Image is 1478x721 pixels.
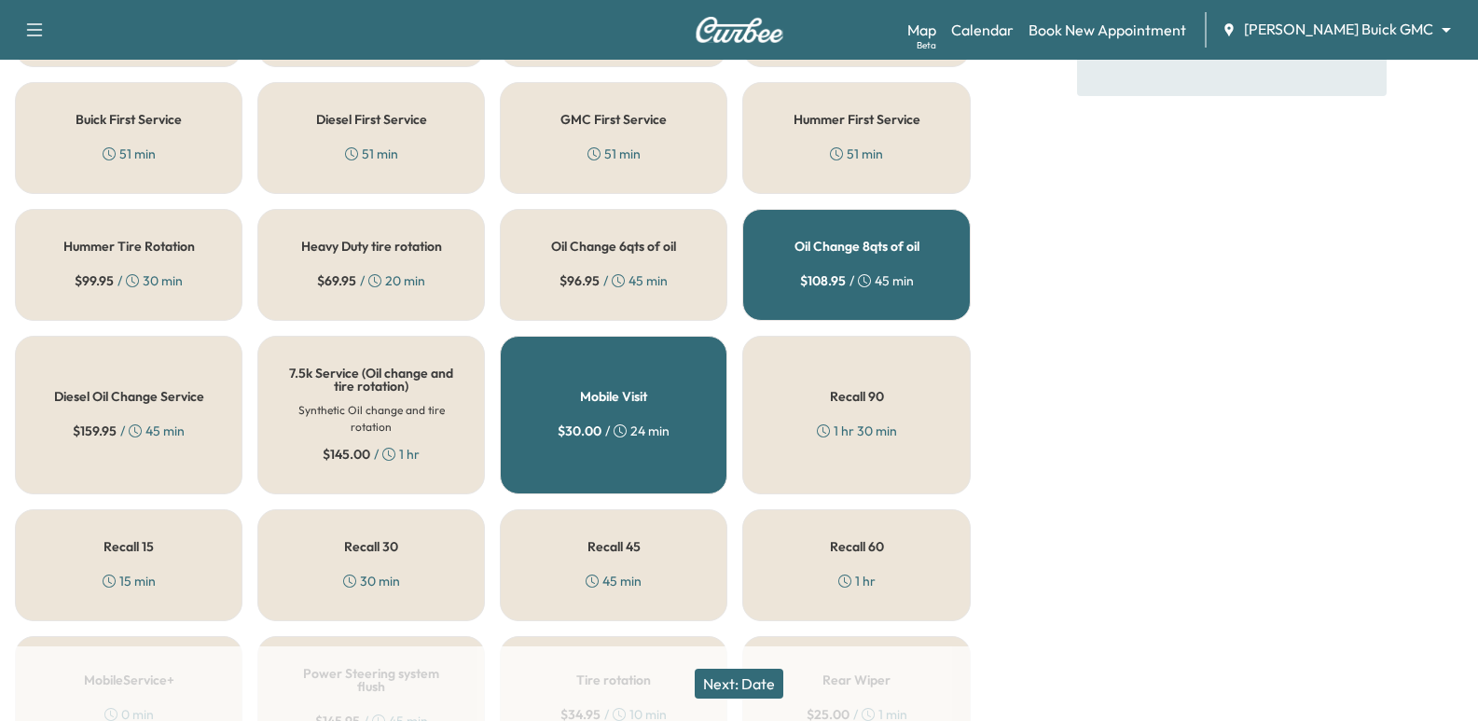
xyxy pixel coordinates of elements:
[560,113,667,126] h5: GMC First Service
[830,145,883,163] div: 51 min
[907,19,936,41] a: MapBeta
[917,38,936,52] div: Beta
[800,271,846,290] span: $ 108.95
[695,17,784,43] img: Curbee Logo
[830,540,884,553] h5: Recall 60
[817,422,897,440] div: 1 hr 30 min
[794,240,919,253] h5: Oil Change 8qts of oil
[1244,19,1433,40] span: [PERSON_NAME] Buick GMC
[343,572,400,590] div: 30 min
[951,19,1014,41] a: Calendar
[551,240,676,253] h5: Oil Change 6qts of oil
[288,402,454,436] h6: Synthetic Oil change and tire rotation
[558,422,670,440] div: / 24 min
[345,145,398,163] div: 51 min
[580,390,647,403] h5: Mobile Visit
[1029,19,1186,41] a: Book New Appointment
[559,271,600,290] span: $ 96.95
[559,271,668,290] div: / 45 min
[587,540,641,553] h5: Recall 45
[54,390,204,403] h5: Diesel Oil Change Service
[103,145,156,163] div: 51 min
[695,669,783,699] button: Next: Date
[830,390,884,403] h5: Recall 90
[344,540,398,553] h5: Recall 30
[587,145,641,163] div: 51 min
[317,271,425,290] div: / 20 min
[75,271,114,290] span: $ 99.95
[301,240,442,253] h5: Heavy Duty tire rotation
[63,240,195,253] h5: Hummer Tire Rotation
[75,271,183,290] div: / 30 min
[76,113,182,126] h5: Buick First Service
[73,422,117,440] span: $ 159.95
[103,572,156,590] div: 15 min
[838,572,876,590] div: 1 hr
[288,367,454,393] h5: 7.5k Service (Oil change and tire rotation)
[558,422,601,440] span: $ 30.00
[104,540,154,553] h5: Recall 15
[317,271,356,290] span: $ 69.95
[323,445,370,464] span: $ 145.00
[316,113,427,126] h5: Diesel First Service
[73,422,185,440] div: / 45 min
[586,572,642,590] div: 45 min
[323,445,420,464] div: / 1 hr
[794,113,920,126] h5: Hummer First Service
[800,271,914,290] div: / 45 min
